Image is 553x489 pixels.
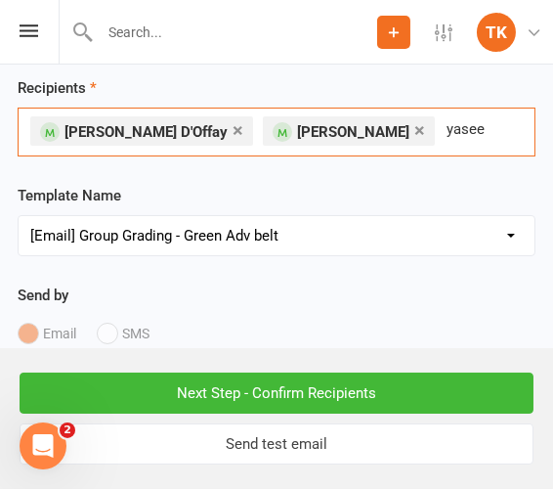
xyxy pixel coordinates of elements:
[60,422,75,438] span: 2
[18,184,121,207] label: Template Name
[18,284,68,307] label: Send by
[64,123,228,141] span: [PERSON_NAME] D'Offay
[20,422,66,469] iframe: Intercom live chat
[20,373,533,414] input: Next Step - Confirm Recipients
[20,423,533,465] button: Send test email
[94,19,377,46] input: Search...
[445,116,511,142] input: Search Prospects, Members and Reports
[233,114,243,146] a: ×
[414,114,425,146] a: ×
[477,13,516,52] div: TK
[18,76,97,100] label: Recipients
[297,123,409,141] span: [PERSON_NAME]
